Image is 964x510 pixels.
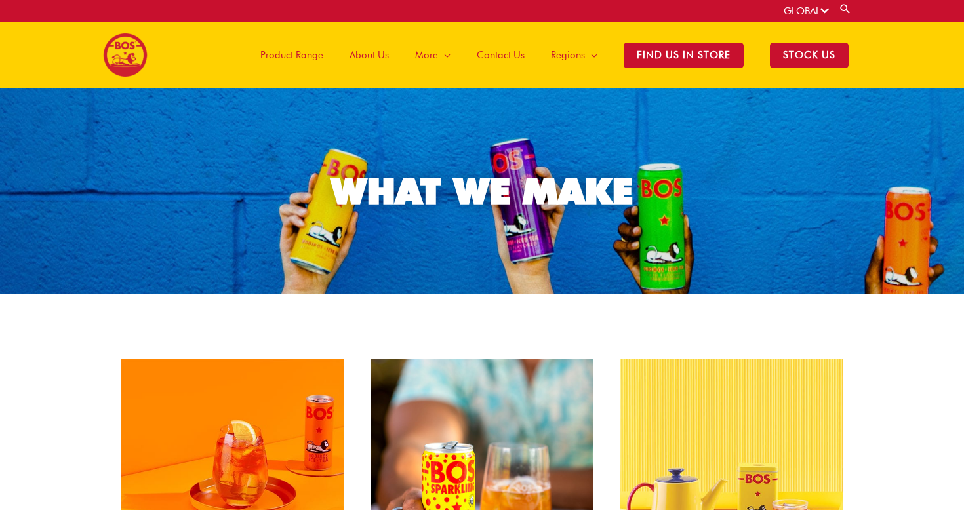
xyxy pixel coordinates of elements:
[839,3,852,15] a: Search button
[350,35,389,75] span: About Us
[477,35,525,75] span: Contact Us
[624,43,744,68] span: Find Us in Store
[757,22,862,88] a: STOCK US
[237,22,862,88] nav: Site Navigation
[784,5,829,17] a: GLOBAL
[331,173,633,209] div: WHAT WE MAKE
[551,35,585,75] span: Regions
[611,22,757,88] a: Find Us in Store
[770,43,849,68] span: STOCK US
[336,22,402,88] a: About Us
[247,22,336,88] a: Product Range
[464,22,538,88] a: Contact Us
[260,35,323,75] span: Product Range
[402,22,464,88] a: More
[103,33,148,77] img: BOS logo finals-200px
[538,22,611,88] a: Regions
[415,35,438,75] span: More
